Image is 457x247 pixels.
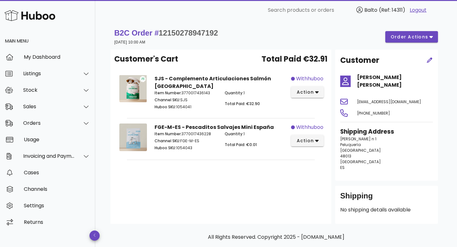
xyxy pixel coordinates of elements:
[155,145,217,151] p: 1054043
[340,127,433,136] h3: Shipping Address
[364,6,377,14] span: Balto
[155,138,217,144] p: FGE-M-ES
[340,153,351,159] span: 48013
[155,90,217,96] p: 3770017436143
[296,137,314,144] span: action
[23,103,75,110] div: Sales
[24,203,90,209] div: Settings
[4,9,55,22] img: Huboo Logo
[340,148,381,153] span: [GEOGRAPHIC_DATA]
[24,137,90,143] div: Usage
[119,123,147,151] img: Product Image
[116,233,437,241] p: All Rights Reserved. Copyright 2025 - [DOMAIN_NAME]
[23,87,75,93] div: Stock
[296,75,323,83] span: withhuboo
[357,99,421,104] span: [EMAIL_ADDRESS][DOMAIN_NAME]
[225,90,287,96] p: 1
[340,55,379,66] h2: Customer
[114,53,178,65] span: Customer's Cart
[225,142,257,147] span: Total Paid: €0.01
[114,40,145,44] small: [DATE] 10:00 AM
[24,54,90,60] div: My Dashboard
[390,34,428,40] span: order actions
[155,104,217,110] p: 1054041
[155,145,176,150] span: Huboo SKU:
[155,97,180,103] span: Channel SKU:
[225,101,260,106] span: Total Paid: €32.90
[340,136,376,142] span: [PERSON_NAME] n 1
[225,131,287,137] p: 1
[23,70,75,77] div: Listings
[23,153,75,159] div: Invoicing and Payments
[262,53,328,65] span: Total Paid €32.91
[155,131,217,137] p: 3770017436228
[291,135,324,146] button: action
[340,206,433,214] p: No shipping details available
[155,123,274,131] strong: FGE-M-ES - Pescaditos Salvajes Mini España
[410,6,427,14] a: Logout
[23,120,75,126] div: Orders
[340,165,345,170] span: ES
[296,123,323,131] span: withhuboo
[155,97,217,103] p: SJS
[155,131,182,137] span: Item Number:
[114,29,218,37] strong: B2C Order #
[155,90,182,96] span: Item Number:
[24,186,90,192] div: Channels
[159,29,218,37] span: 12150278947192
[379,6,405,14] span: (Ref: 14311)
[155,104,176,110] span: Huboo SKU:
[357,74,433,89] h4: [PERSON_NAME] [PERSON_NAME]
[225,90,243,96] span: Quantity:
[24,170,90,176] div: Cases
[340,159,381,164] span: [GEOGRAPHIC_DATA]
[155,138,180,144] span: Channel SKU:
[119,75,147,102] img: Product Image
[225,131,243,137] span: Quantity:
[385,31,438,43] button: order actions
[340,142,361,147] span: Peluquería
[357,110,390,116] span: [PHONE_NUMBER]
[296,89,314,96] span: action
[291,86,324,98] button: action
[24,219,90,225] div: Returns
[155,75,271,90] strong: SJS - Complemento Articulaciones Salmón [GEOGRAPHIC_DATA]
[340,191,433,206] div: Shipping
